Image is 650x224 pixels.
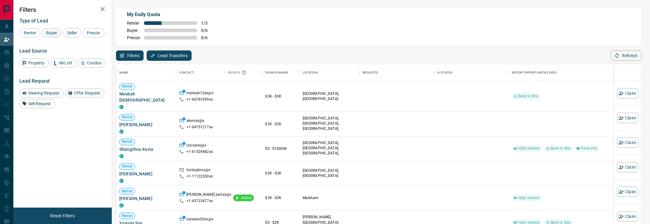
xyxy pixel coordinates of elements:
span: Renter [119,115,135,120]
span: Type of Lead [19,18,48,24]
span: Shangzhou Xavia [119,146,173,152]
span: Seller [65,30,79,35]
div: Location [300,64,359,81]
div: condos.ca [119,203,124,208]
span: Mesbah [DEMOGRAPHIC_DATA] [119,91,173,103]
button: Reset Filters [46,211,79,221]
div: Name [119,64,128,81]
p: [GEOGRAPHIC_DATA], [GEOGRAPHIC_DATA], [GEOGRAPHIC_DATA], [GEOGRAPHIC_DATA] [303,140,356,161]
button: Claim [617,137,638,148]
button: Lead Transfers [147,50,192,61]
p: tratiyajinxx@x [186,167,210,174]
div: MrLoft [50,58,77,67]
p: $3K - $3K [265,195,296,201]
div: Offer Request [65,88,104,98]
p: +1- 43723477xx [186,198,213,204]
span: Condos [85,60,104,65]
div: Buyer [42,28,61,37]
span: Precon [127,35,140,40]
span: Renter [119,213,135,219]
span: Sell Request [26,101,53,106]
p: [GEOGRAPHIC_DATA], [GEOGRAPHIC_DATA] [303,91,356,102]
div: Property [19,58,49,67]
p: +1- 11122200xx [186,174,213,179]
div: Contact [176,64,225,81]
span: Property [26,60,47,65]
p: $2K - $2K [265,121,296,127]
span: Renter [127,21,140,26]
p: My Daily Quota [127,11,214,18]
div: Sell Request [19,99,55,108]
button: Claim [617,211,638,222]
button: Claim [617,187,638,197]
span: [PERSON_NAME] [119,171,173,177]
div: Precon [83,28,104,37]
span: [PERSON_NAME] [119,122,173,128]
span: Renter [119,139,135,144]
span: Renter [119,164,135,169]
div: condos.ca [119,105,124,109]
div: Recent Opportunities (30d) [509,64,614,81]
span: [PERSON_NAME] [119,195,173,202]
span: Back to Site [548,146,573,151]
span: Renter [22,30,38,35]
div: Requests [362,64,378,81]
p: +1- 64751217xx [186,125,213,130]
span: Back to Site [516,94,540,99]
div: Name [116,64,176,81]
p: Markham [303,195,356,201]
button: Filters [116,50,144,61]
h2: Filters [19,6,106,13]
div: Recent Opportunities (30d) [512,64,557,81]
p: [GEOGRAPHIC_DATA], [GEOGRAPHIC_DATA] [303,168,356,178]
span: Lead Request [19,78,49,84]
span: Renter [119,189,135,194]
p: $3K - $3K [265,94,296,99]
div: Condos [78,58,106,67]
p: +1- 61329482xx [186,149,213,154]
p: [PERSON_NAME].aartxx@x [186,192,231,198]
span: 0 / 6 [201,35,214,40]
p: skeroxx@x [186,118,204,125]
p: [GEOGRAPHIC_DATA], [GEOGRAPHIC_DATA], [GEOGRAPHIC_DATA], [GEOGRAPHIC_DATA] [303,116,356,137]
button: Refresh [611,50,641,61]
span: MrLoft [57,60,74,65]
span: 0 / 6 [201,28,214,33]
p: nateson02xx@x [186,217,213,223]
div: condos.ca [119,154,124,158]
div: Location [303,64,318,81]
p: +1- 64783559xx [186,97,213,102]
p: mesbah12xx@x [186,91,213,97]
span: High Interest [516,195,542,201]
div: condos.ca [119,129,124,134]
div: Search Range [262,64,299,81]
div: AI Status [437,64,452,81]
span: Buyer [127,28,140,33]
span: Active [239,195,254,201]
span: Buyer [44,30,59,35]
div: Viewing Request [19,88,64,98]
span: High Interest [516,146,542,151]
div: Seller [63,28,81,37]
span: Viewing Request [26,91,62,95]
span: 1 / 3 [201,21,214,26]
div: Search Range [265,64,288,81]
span: Precon [85,30,102,35]
span: Renter [119,84,135,89]
p: $2K - $3K [265,171,296,176]
div: Search [228,64,248,81]
button: Claim [617,113,638,123]
button: Claim [617,162,638,172]
div: AI Status [434,64,509,81]
span: Favourite [579,146,599,151]
div: Requests [359,64,434,81]
span: Offer Request [72,91,102,95]
span: Lead Source [19,48,47,54]
p: $0 - $1000M [265,146,296,151]
div: Contact [179,64,194,81]
div: Renter [19,28,40,37]
button: Claim [617,88,638,98]
p: cocoxixx@x [186,143,206,149]
div: condos.ca [119,179,124,183]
